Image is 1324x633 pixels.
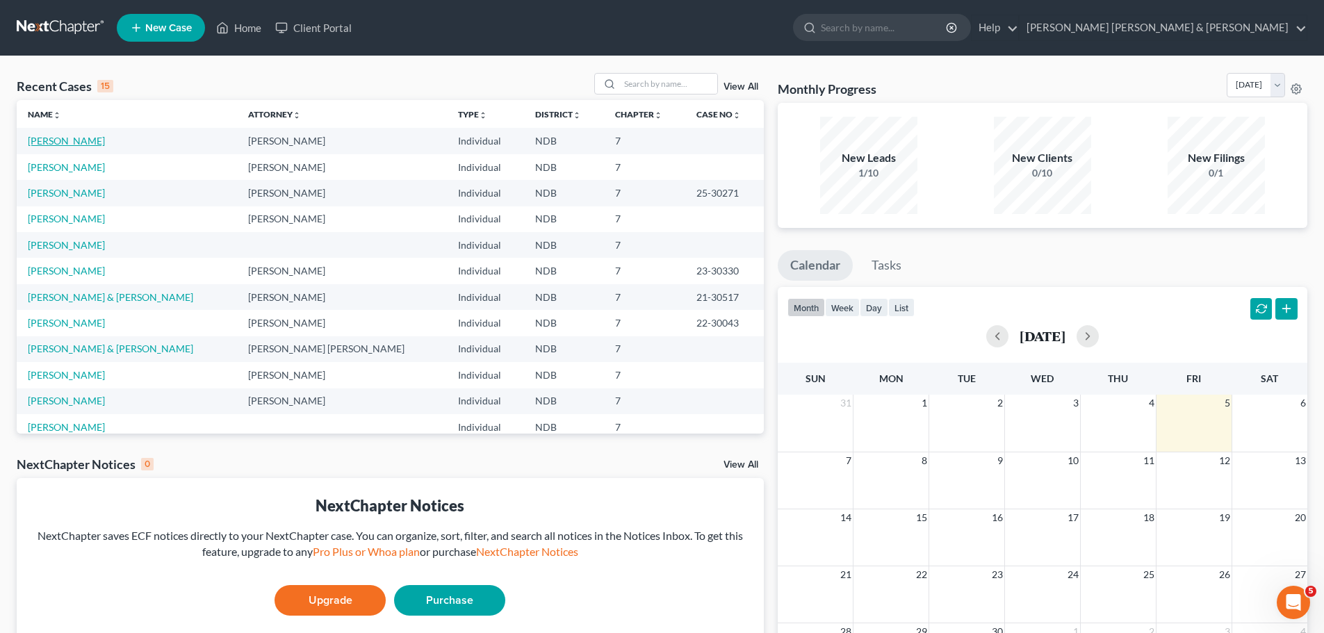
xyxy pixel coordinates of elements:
span: 16 [990,509,1004,526]
td: 7 [604,310,685,336]
span: 5 [1305,586,1316,597]
td: 7 [604,388,685,414]
span: 13 [1293,452,1307,469]
span: 20 [1293,509,1307,526]
a: NextChapter Notices [476,545,578,558]
div: NextChapter Notices [17,456,154,472]
td: NDB [524,154,604,180]
td: NDB [524,232,604,258]
iframe: Intercom live chat [1277,586,1310,619]
span: 27 [1293,566,1307,583]
span: 25 [1142,566,1156,583]
span: Wed [1031,372,1054,384]
a: View All [724,82,758,92]
div: New Clients [994,150,1091,166]
a: [PERSON_NAME] & [PERSON_NAME] [28,343,193,354]
span: 8 [920,452,929,469]
span: 9 [996,452,1004,469]
td: NDB [524,310,604,336]
td: 7 [604,128,685,154]
td: Individual [447,232,523,258]
td: [PERSON_NAME] [237,154,447,180]
td: NDB [524,388,604,414]
a: [PERSON_NAME] [28,317,105,329]
span: 22 [915,566,929,583]
div: Recent Cases [17,78,113,94]
a: [PERSON_NAME] [28,369,105,381]
span: 23 [990,566,1004,583]
td: 25-30271 [685,180,764,206]
h3: Monthly Progress [778,81,876,97]
a: Case Nounfold_more [696,109,741,120]
td: [PERSON_NAME] [237,180,447,206]
a: [PERSON_NAME] [28,421,105,433]
a: Upgrade [275,585,386,616]
a: Typeunfold_more [458,109,487,120]
a: View All [724,460,758,470]
span: New Case [145,23,192,33]
td: Individual [447,284,523,310]
div: NextChapter saves ECF notices directly to your NextChapter case. You can organize, sort, filter, ... [28,528,753,560]
td: 7 [604,336,685,362]
input: Search by name... [821,15,948,40]
span: 2 [996,395,1004,411]
span: Mon [879,372,904,384]
a: Client Portal [268,15,359,40]
a: [PERSON_NAME] [28,213,105,224]
td: Individual [447,362,523,388]
a: Attorneyunfold_more [248,109,301,120]
a: [PERSON_NAME] [28,395,105,406]
td: 21-30517 [685,284,764,310]
a: Purchase [394,585,505,616]
button: month [787,298,825,317]
td: NDB [524,206,604,232]
h2: [DATE] [1020,329,1065,343]
td: NDB [524,284,604,310]
span: 26 [1218,566,1232,583]
td: Individual [447,388,523,414]
a: Calendar [778,250,853,281]
td: Individual [447,414,523,440]
span: 11 [1142,452,1156,469]
td: 7 [604,180,685,206]
i: unfold_more [654,111,662,120]
i: unfold_more [733,111,741,120]
i: unfold_more [293,111,301,120]
button: week [825,298,860,317]
td: 23-30330 [685,258,764,283]
td: NDB [524,128,604,154]
a: Tasks [859,250,914,281]
div: 0 [141,458,154,470]
td: NDB [524,336,604,362]
td: [PERSON_NAME] [237,128,447,154]
a: Districtunfold_more [535,109,581,120]
td: NDB [524,414,604,440]
td: 22-30043 [685,310,764,336]
span: 4 [1147,395,1156,411]
span: 6 [1299,395,1307,411]
div: 0/10 [994,166,1091,180]
div: New Leads [820,150,917,166]
a: [PERSON_NAME] [28,265,105,277]
a: Help [972,15,1018,40]
i: unfold_more [573,111,581,120]
div: New Filings [1168,150,1265,166]
td: [PERSON_NAME] [237,310,447,336]
div: NextChapter Notices [28,495,753,516]
a: Pro Plus or Whoa plan [313,545,420,558]
td: Individual [447,128,523,154]
td: NDB [524,258,604,283]
td: [PERSON_NAME] [237,388,447,414]
td: Individual [447,258,523,283]
td: 7 [604,362,685,388]
td: 7 [604,154,685,180]
td: [PERSON_NAME] [237,258,447,283]
a: [PERSON_NAME] [28,161,105,173]
td: 7 [604,284,685,310]
span: 3 [1072,395,1080,411]
a: [PERSON_NAME] [28,135,105,147]
a: [PERSON_NAME] [PERSON_NAME] & [PERSON_NAME] [1020,15,1307,40]
span: 18 [1142,509,1156,526]
span: 31 [839,395,853,411]
td: [PERSON_NAME] [237,206,447,232]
